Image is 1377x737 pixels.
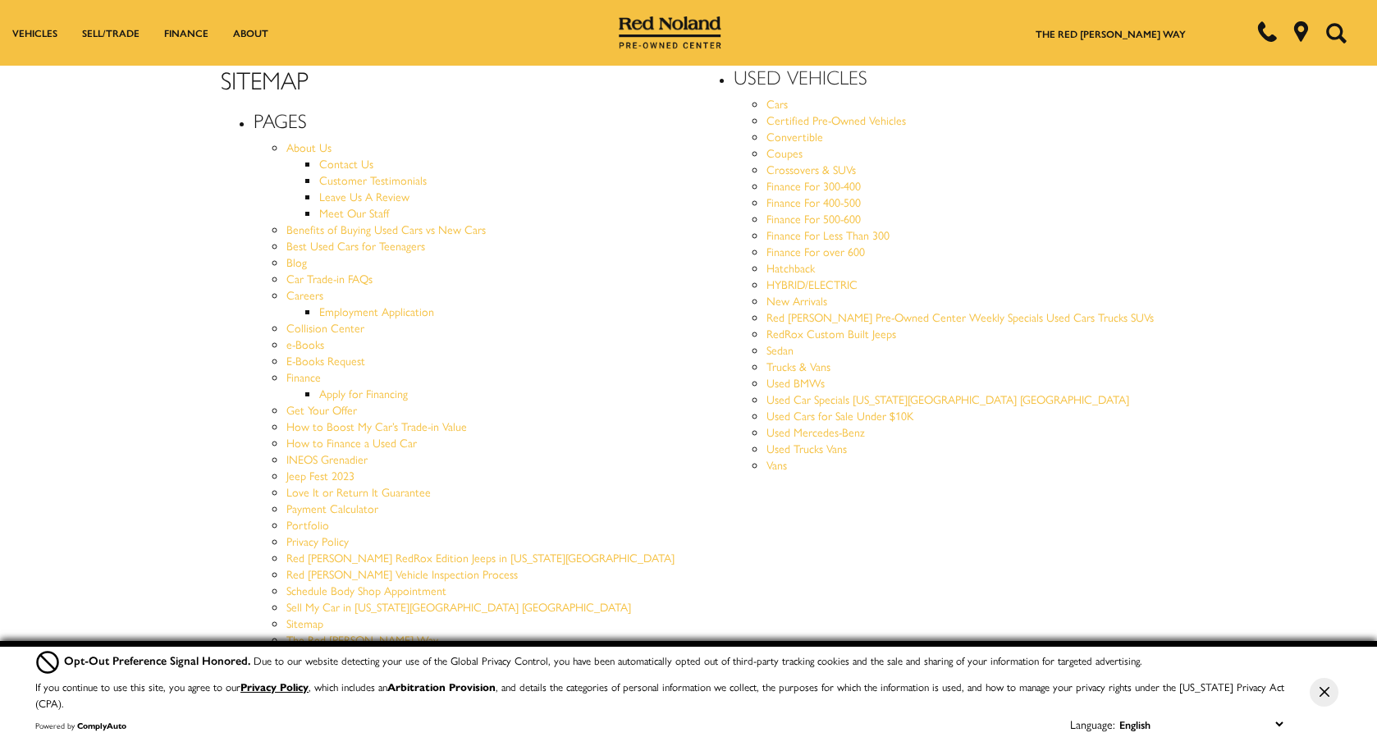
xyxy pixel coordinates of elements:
[766,259,815,276] a: Hatchback
[286,516,329,533] a: Portfolio
[1036,26,1186,41] a: The Red [PERSON_NAME] Way
[766,456,787,473] a: Vans
[766,177,861,194] a: Finance For 300-400
[619,16,722,49] img: Red Noland Pre-Owned
[319,155,373,172] a: Contact Us
[254,109,676,130] h2: Pages
[766,95,788,112] a: Cars
[286,139,332,155] a: About Us
[286,336,324,352] a: e-Books
[240,679,309,694] a: Privacy Policy
[766,440,847,456] a: Used Trucks Vans
[286,483,431,500] a: Love It or Return It Guarantee
[286,401,357,418] a: Get Your Offer
[1070,718,1115,730] div: Language:
[35,679,1284,711] p: If you continue to use this site, you agree to our , which includes an , and details the categori...
[286,270,373,286] a: Car Trade-in FAQs
[286,434,417,451] a: How to Finance a Used Car
[766,325,896,341] a: RedRox Custom Built Jeeps
[1320,1,1352,65] button: Open the search field
[286,582,446,598] a: Schedule Body Shop Appointment
[286,500,378,516] a: Payment Calculator
[766,112,906,128] a: Certified Pre-Owned Vehicles
[766,374,825,391] a: Used BMWs
[286,533,349,549] a: Privacy Policy
[766,276,858,292] a: HYBRID/ELECTRIC
[319,188,409,204] a: Leave Us A Review
[286,368,321,385] a: Finance
[1115,715,1287,734] select: Language Select
[64,652,254,668] span: Opt-Out Preference Signal Honored .
[286,598,631,615] a: Sell My Car in [US_STATE][GEOGRAPHIC_DATA] [GEOGRAPHIC_DATA]
[286,451,368,467] a: INEOS Grenadier
[286,615,323,631] a: Sitemap
[319,303,434,319] a: Employment Application
[319,204,389,221] a: Meet Our Staff
[766,194,861,210] a: Finance For 400-500
[766,391,1129,407] a: Used Car Specials [US_STATE][GEOGRAPHIC_DATA] [GEOGRAPHIC_DATA]
[286,237,425,254] a: Best Used Cars for Teenagers
[766,227,890,243] a: Finance For Less Than 300
[286,565,518,582] a: Red [PERSON_NAME] Vehicle Inspection Process
[77,720,126,731] a: ComplyAuto
[619,22,722,39] a: Red Noland Pre-Owned
[766,144,803,161] a: Coupes
[221,66,676,93] h1: Sitemap
[1310,678,1338,707] button: Close Button
[286,286,323,303] a: Careers
[766,309,1154,325] a: Red [PERSON_NAME] Pre-Owned Center Weekly Specials Used Cars Trucks SUVs
[387,679,496,694] strong: Arbitration Provision
[286,549,675,565] a: Red [PERSON_NAME] RedRox Edition Jeeps in [US_STATE][GEOGRAPHIC_DATA]
[64,652,1141,669] div: Due to our website detecting your use of the Global Privacy Control, you have been automatically ...
[286,221,486,237] a: Benefits of Buying Used Cars vs New Cars
[286,352,365,368] a: E-Books Request
[766,423,865,440] a: Used Mercedes-Benz
[766,161,856,177] a: Crossovers & SUVs
[766,292,827,309] a: New Arrivals
[319,172,427,188] a: Customer Testimonials
[766,358,830,374] a: Trucks & Vans
[766,128,823,144] a: Convertible
[35,721,126,730] div: Powered by
[734,62,867,90] a: Used Vehicles
[286,418,467,434] a: How to Boost My Car’s Trade-in Value
[766,210,861,227] a: Finance For 500-600
[319,385,408,401] a: Apply for Financing
[766,407,913,423] a: Used Cars for Sale Under $10K
[286,319,364,336] a: Collision Center
[286,467,355,483] a: Jeep Fest 2023
[286,631,438,648] a: The Red [PERSON_NAME] Way
[766,341,794,358] a: Sedan
[286,254,307,270] a: Blog
[766,243,865,259] a: Finance For over 600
